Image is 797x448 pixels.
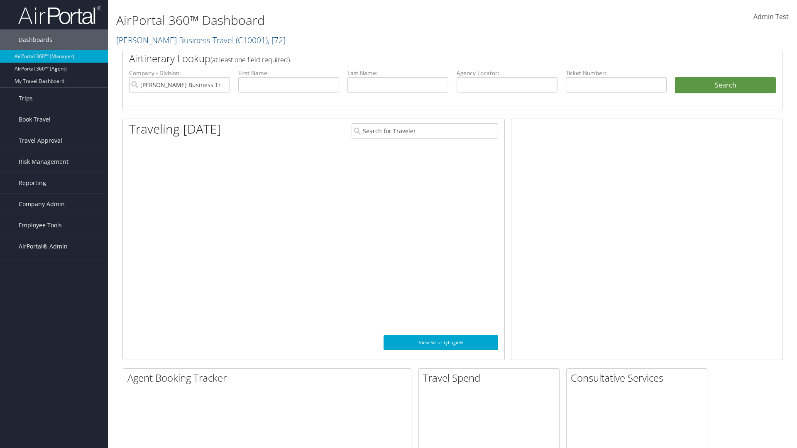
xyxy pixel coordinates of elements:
[19,215,62,236] span: Employee Tools
[116,34,286,46] a: [PERSON_NAME] Business Travel
[18,5,101,25] img: airportal-logo.png
[19,88,33,109] span: Trips
[236,34,268,46] span: ( C10001 )
[129,51,721,66] h2: Airtinerary Lookup
[129,69,230,77] label: Company - Division:
[384,335,498,350] a: View SecurityLogic®
[457,69,557,77] label: Agency Locator:
[571,371,707,385] h2: Consultative Services
[423,371,559,385] h2: Travel Spend
[129,120,221,138] h1: Traveling [DATE]
[352,123,498,139] input: Search for Traveler
[675,77,776,94] button: Search
[753,12,789,21] span: Admin Test
[347,69,448,77] label: Last Name:
[238,69,339,77] label: First Name:
[19,29,52,50] span: Dashboards
[19,130,62,151] span: Travel Approval
[116,12,565,29] h1: AirPortal 360™ Dashboard
[127,371,411,385] h2: Agent Booking Tracker
[19,236,68,257] span: AirPortal® Admin
[19,109,51,130] span: Book Travel
[19,173,46,193] span: Reporting
[210,55,290,64] span: (at least one field required)
[566,69,667,77] label: Ticket Number:
[268,34,286,46] span: , [ 72 ]
[19,194,65,214] span: Company Admin
[19,151,68,172] span: Risk Management
[753,4,789,30] a: Admin Test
